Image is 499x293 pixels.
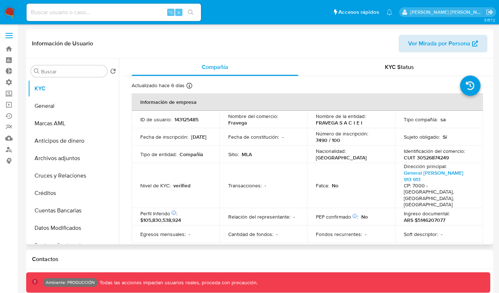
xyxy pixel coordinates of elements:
p: Fecha de constitución : [228,134,279,140]
p: 7490 / 100 [316,137,340,143]
p: Nombre del comercio : [228,113,278,119]
p: Nombre de la entidad : [316,113,366,119]
p: Tipo de entidad : [140,151,177,158]
button: Archivos adjuntos [28,150,119,167]
p: Ambiente: PRODUCCIÓN [46,281,95,284]
p: Fatca : [316,182,329,189]
p: Sí [443,134,447,140]
button: Buscar [34,68,40,74]
p: - [265,182,266,189]
p: ID de usuario : [140,116,172,123]
p: Ingreso documental : [404,210,450,217]
span: s [178,9,180,16]
p: Cantidad de fondos : [228,231,273,237]
p: Tipo compañía : [404,116,438,123]
p: - [282,134,283,140]
button: General [28,97,119,115]
p: verified [173,182,190,189]
p: Sujeto obligado : [404,134,440,140]
button: Volver al orden por defecto [110,68,116,76]
p: Fecha de inscripción : [140,134,188,140]
h1: Contactos [32,256,487,263]
span: $105,830,538,924 [140,216,181,224]
p: Sitio : [228,151,239,158]
input: Buscar usuario o caso... [27,8,201,17]
button: Cuentas Bancarias [28,202,119,219]
a: Salir [486,8,494,16]
button: Devices Geolocation [28,237,119,254]
button: Ver Mirada por Persona [399,35,487,52]
p: CUIT 30526874249 [404,154,449,161]
a: Notificaciones [386,9,393,15]
h4: CP: 7000 - [GEOGRAPHIC_DATA], [GEOGRAPHIC_DATA], [GEOGRAPHIC_DATA] [404,183,471,208]
p: Dirección principal : [404,163,447,170]
p: ARS $5146207077 [404,217,445,223]
p: - [189,231,190,237]
button: Créditos [28,184,119,202]
span: Compañía [202,63,228,71]
button: search-icon [183,7,198,17]
p: [GEOGRAPHIC_DATA] [316,154,367,161]
p: Compañia [180,151,203,158]
p: - [293,213,295,220]
p: Actualizado hace 6 días [132,82,185,89]
p: No [332,182,338,189]
p: - [441,231,442,237]
th: Información de empresa [132,93,483,111]
p: - [365,231,366,237]
p: Fondos recurrentes : [316,231,362,237]
p: Nacionalidad : [316,148,346,154]
p: Identificación del comercio : [404,148,465,154]
p: [DATE] [191,134,206,140]
span: Accesos rápidos [338,8,379,16]
p: Egresos mensuales : [140,231,186,237]
p: Soft descriptor : [404,231,438,237]
span: KYC Status [385,63,414,71]
p: MLA [242,151,252,158]
p: - [276,231,278,237]
p: Fravega [228,119,247,126]
p: mauro.ibarra@mercadolibre.com [410,9,484,16]
a: General [PERSON_NAME] 913 913 [404,169,463,183]
p: sa [440,116,446,123]
p: Todas las acciones impactan usuarios reales, proceda con precaución. [98,279,258,286]
button: Anticipos de dinero [28,132,119,150]
p: Transacciones : [228,182,262,189]
p: Nivel de KYC : [140,182,170,189]
button: Datos Modificados [28,219,119,237]
p: FRAVEGA S A C I E I [316,119,362,126]
p: No [361,213,368,220]
p: Perfil Inferido : [140,210,177,217]
button: Cruces y Relaciones [28,167,119,184]
span: Ver Mirada por Persona [408,35,470,52]
button: KYC [28,80,119,97]
h1: Información de Usuario [32,40,93,47]
p: 143125485 [174,116,198,123]
p: PEP confirmado : [316,213,358,220]
p: Número de inscripción : [316,130,368,137]
p: Relación del representante : [228,213,290,220]
button: Marcas AML [28,115,119,132]
span: ⌥ [168,9,173,16]
input: Buscar [41,68,104,75]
